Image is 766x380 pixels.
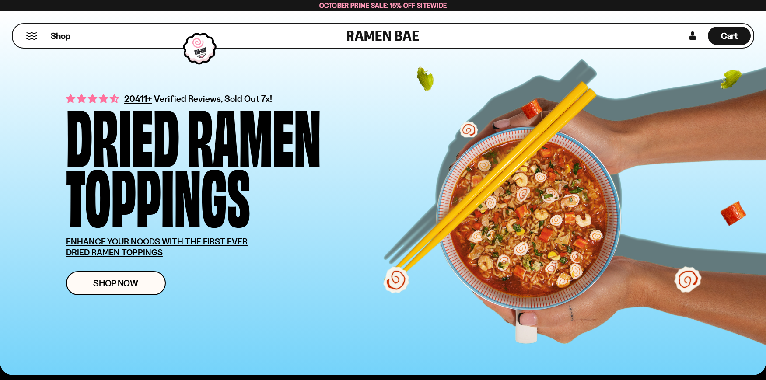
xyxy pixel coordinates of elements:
[66,103,179,163] div: Dried
[51,27,70,45] a: Shop
[66,163,250,223] div: Toppings
[319,1,447,10] span: October Prime Sale: 15% off Sitewide
[708,24,751,48] div: Cart
[187,103,321,163] div: Ramen
[66,271,166,295] a: Shop Now
[51,30,70,42] span: Shop
[66,236,248,258] u: ENHANCE YOUR NOODS WITH THE FIRST EVER DRIED RAMEN TOPPINGS
[93,279,138,288] span: Shop Now
[721,31,738,41] span: Cart
[26,32,38,40] button: Mobile Menu Trigger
